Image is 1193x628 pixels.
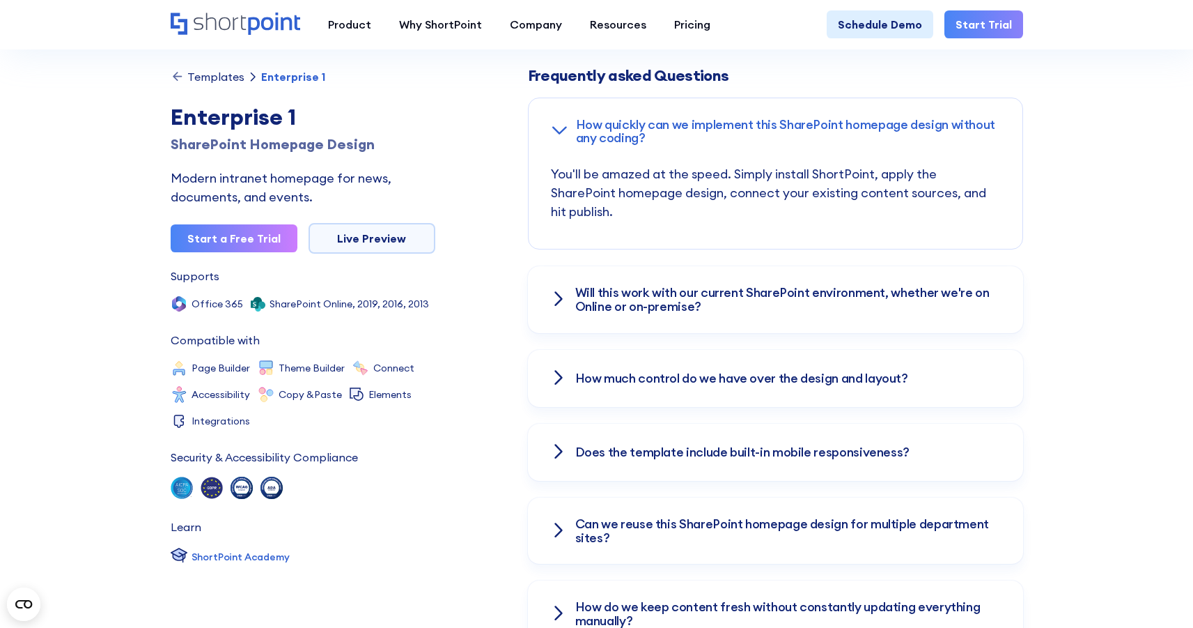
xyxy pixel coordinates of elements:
[187,71,244,82] div: Templates
[590,16,646,33] div: Resources
[575,372,908,385] h3: How much control do we have over the design and layout?
[171,224,297,252] a: Start a Free Trial
[827,10,933,38] a: Schedule Demo
[551,164,1000,249] p: You'll be amazed at the speed. Simply install ShortPoint, apply the SharePoint homepage design, c...
[171,477,193,499] img: soc 2
[171,452,358,463] div: Security & Accessibility Compliance
[270,299,429,309] div: SharePoint Online, 2019, 2016, 2013
[192,416,250,426] div: Integrations
[1123,561,1193,628] iframe: Chat Widget
[576,10,660,38] a: Resources
[279,390,342,399] div: Copy &Paste
[192,363,250,373] div: Page Builder
[279,363,345,373] div: Theme Builder
[373,363,414,373] div: Connect
[368,390,412,399] div: Elements
[575,445,910,459] h3: Does the template include built-in mobile responsiveness?
[399,16,482,33] div: Why ShortPoint
[575,600,1001,628] h3: How do we keep content fresh without constantly updating everything manually?
[328,16,371,33] div: Product
[660,10,724,38] a: Pricing
[171,134,435,155] div: SharePoint Homepage Design
[496,10,576,38] a: Company
[171,169,435,206] div: Modern intranet homepage for news, documents, and events.
[171,546,290,567] a: ShortPoint Academy
[944,10,1023,38] a: Start Trial
[575,517,1001,545] h3: Can we reuse this SharePoint homepage design for multiple department sites?
[171,70,244,84] a: Templates
[674,16,710,33] div: Pricing
[192,299,243,309] div: Office 365
[192,550,290,565] div: ShortPoint Academy
[7,588,40,621] button: Open CMP widget
[261,71,325,82] div: Enterprise 1
[171,13,300,36] a: Home
[385,10,496,38] a: Why ShortPoint
[576,118,1000,146] h3: How quickly can we implement this SharePoint homepage design without any coding?
[575,286,1001,314] h3: Will this work with our current SharePoint environment, whether we're on Online or on-premise?
[309,223,435,254] a: Live Preview
[528,67,729,84] span: Frequently asked Questions
[192,390,250,399] div: Accessibility
[171,270,219,282] div: Supports
[314,10,385,38] a: Product
[171,521,201,533] div: Learn
[171,335,260,346] div: Compatible with
[171,100,435,134] div: Enterprise 1
[510,16,562,33] div: Company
